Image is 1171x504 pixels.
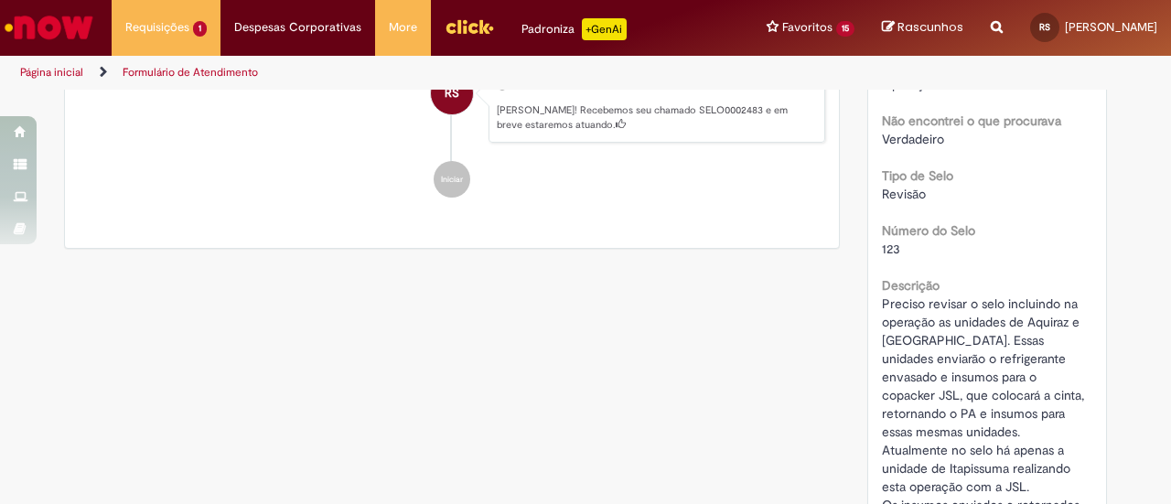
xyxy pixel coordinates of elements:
[445,13,494,40] img: click_logo_yellow_360x200.png
[882,131,944,147] span: Verdadeiro
[882,277,940,294] b: Descrição
[582,18,627,40] p: +GenAi
[445,71,459,115] span: RS
[882,113,1061,129] b: Não encontrei o que procurava
[882,222,975,239] b: Número do Selo
[431,72,473,114] div: Rafael Shimabukuro
[882,241,900,257] span: 123
[882,186,926,202] span: Revisão
[497,103,815,132] p: [PERSON_NAME]! Recebemos seu chamado SELO0002483 e em breve estaremos atuando.
[234,18,361,37] span: Despesas Corporativas
[882,19,963,37] a: Rascunhos
[14,56,767,90] ul: Trilhas de página
[79,55,825,143] li: Rafael Shimabukuro
[2,9,96,46] img: ServiceNow
[20,65,83,80] a: Página inicial
[389,18,417,37] span: More
[1039,21,1050,33] span: RS
[897,18,963,36] span: Rascunhos
[836,21,854,37] span: 15
[782,18,833,37] span: Favoritos
[1065,19,1157,35] span: [PERSON_NAME]
[882,76,938,92] span: Operação
[125,18,189,37] span: Requisições
[123,65,258,80] a: Formulário de Atendimento
[193,21,207,37] span: 1
[882,167,953,184] b: Tipo de Selo
[521,18,627,40] div: Padroniza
